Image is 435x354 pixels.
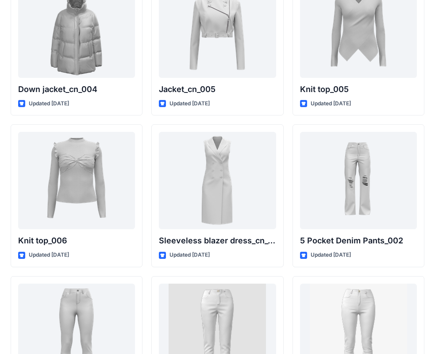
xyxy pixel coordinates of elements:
[18,235,135,247] p: Knit top_006
[29,99,69,108] p: Updated [DATE]
[29,250,69,260] p: Updated [DATE]
[159,132,276,229] a: Sleeveless blazer dress_cn_001
[300,235,417,247] p: 5 Pocket Denim Pants_002
[300,83,417,96] p: Knit top_005
[18,132,135,229] a: Knit top_006
[311,250,351,260] p: Updated [DATE]
[300,132,417,229] a: 5 Pocket Denim Pants_002
[159,83,276,96] p: Jacket_cn_005
[169,250,210,260] p: Updated [DATE]
[169,99,210,108] p: Updated [DATE]
[18,83,135,96] p: Down jacket_cn_004
[159,235,276,247] p: Sleeveless blazer dress_cn_001
[311,99,351,108] p: Updated [DATE]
